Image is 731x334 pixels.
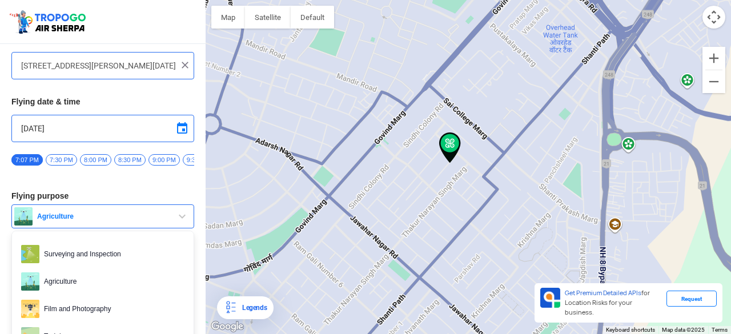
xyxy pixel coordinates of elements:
[712,327,728,333] a: Terms
[9,9,90,35] img: ic_tgdronemaps.svg
[21,300,39,318] img: film.png
[606,326,655,334] button: Keyboard shortcuts
[21,59,176,73] input: Search your flying location
[238,301,267,315] div: Legends
[208,319,246,334] a: Open this area in Google Maps (opens a new window)
[666,291,717,307] div: Request
[540,288,560,308] img: Premium APIs
[11,204,194,228] button: Agriculture
[245,6,291,29] button: Show satellite imagery
[33,212,175,221] span: Agriculture
[80,154,111,166] span: 8:00 PM
[702,70,725,93] button: Zoom out
[21,122,184,135] input: Select Date
[208,319,246,334] img: Google
[662,327,705,333] span: Map data ©2025
[211,6,245,29] button: Show street map
[11,154,43,166] span: 7:07 PM
[14,207,33,226] img: agri.png
[565,289,641,297] span: Get Premium Detailed APIs
[11,98,194,106] h3: Flying date & time
[39,300,184,318] span: Film and Photography
[21,272,39,291] img: agri.png
[39,272,184,291] span: Agriculture
[21,245,39,263] img: survey.png
[39,245,184,263] span: Surveying and Inspection
[11,192,194,200] h3: Flying purpose
[148,154,180,166] span: 9:00 PM
[114,154,146,166] span: 8:30 PM
[179,59,191,71] img: ic_close.png
[702,47,725,70] button: Zoom in
[560,288,666,318] div: for Location Risks for your business.
[224,301,238,315] img: Legends
[46,154,77,166] span: 7:30 PM
[702,6,725,29] button: Map camera controls
[183,154,214,166] span: 9:30 PM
